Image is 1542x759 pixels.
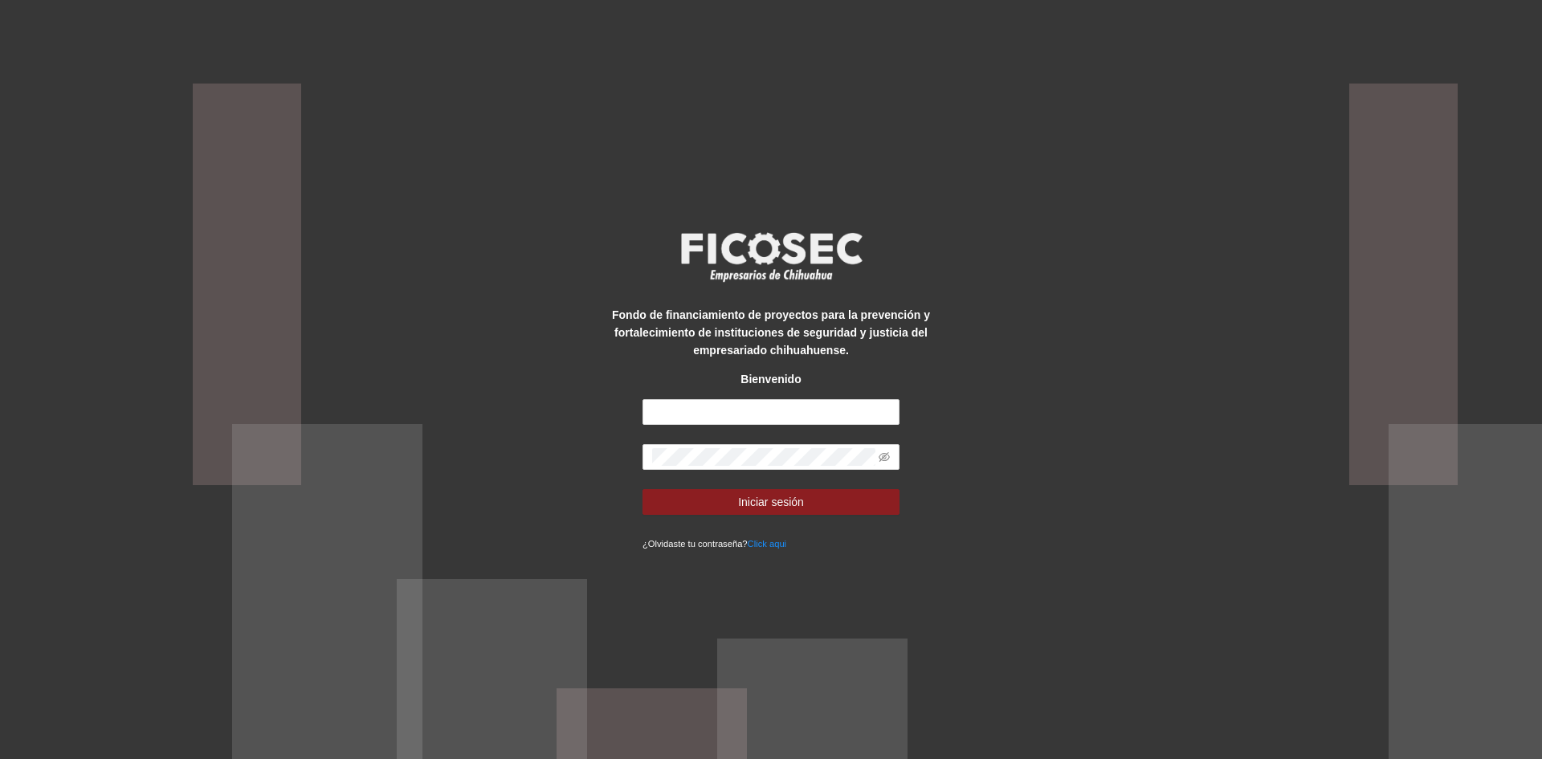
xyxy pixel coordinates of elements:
[738,493,804,511] span: Iniciar sesión
[612,308,930,357] strong: Fondo de financiamiento de proyectos para la prevención y fortalecimiento de instituciones de seg...
[642,489,899,515] button: Iniciar sesión
[740,373,801,386] strong: Bienvenido
[671,227,871,287] img: logo
[879,451,890,463] span: eye-invisible
[642,539,786,549] small: ¿Olvidaste tu contraseña?
[748,539,787,549] a: Click aqui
